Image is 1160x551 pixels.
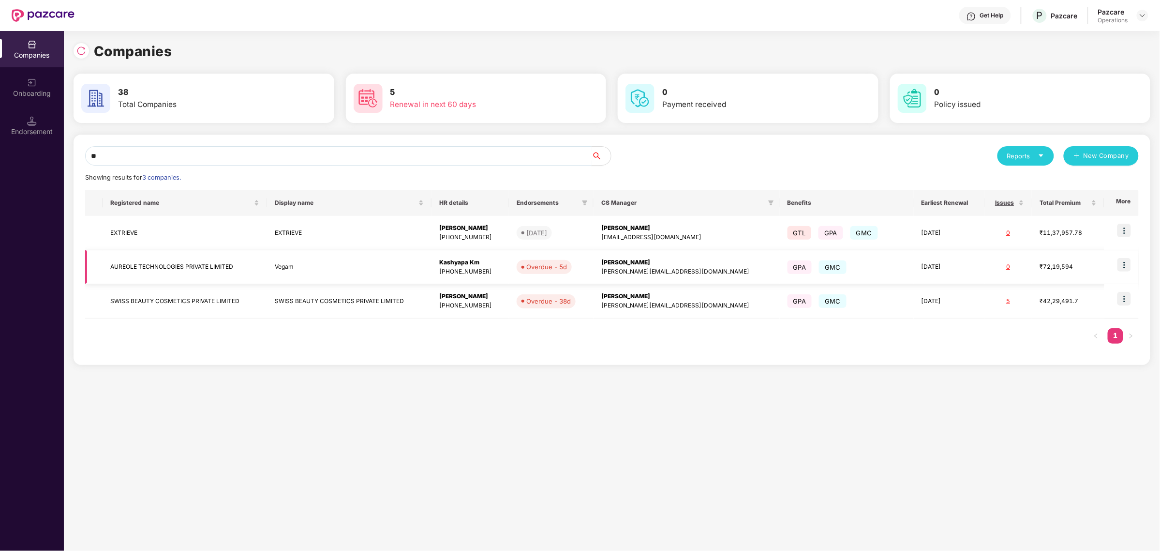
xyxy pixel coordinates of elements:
[27,116,37,126] img: svg+xml;base64,PHN2ZyB3aWR0aD0iMTQuNSIgaGVpZ2h0PSIxNC41IiB2aWV3Qm94PSIwIDAgMTYgMTYiIGZpbGw9Im5vbm...
[110,199,252,207] span: Registered name
[1108,328,1123,343] a: 1
[1117,224,1131,237] img: icon
[601,292,772,301] div: [PERSON_NAME]
[819,294,847,308] span: GMC
[850,226,878,240] span: GMC
[267,216,431,250] td: EXTRIEVE
[118,86,279,99] h3: 38
[267,190,431,216] th: Display name
[390,86,551,99] h3: 5
[935,86,1095,99] h3: 0
[1098,7,1128,16] div: Pazcare
[993,199,1017,207] span: Issues
[1104,190,1139,216] th: More
[526,228,547,238] div: [DATE]
[1093,333,1099,339] span: left
[980,12,1004,19] div: Get Help
[439,258,501,267] div: Kashyapa Km
[788,294,812,308] span: GPA
[142,174,181,181] span: 3 companies.
[275,199,416,207] span: Display name
[85,174,181,181] span: Showing results for
[103,190,267,216] th: Registered name
[1088,328,1104,344] li: Previous Page
[601,224,772,233] div: [PERSON_NAME]
[1040,199,1089,207] span: Total Premium
[766,197,776,209] span: filter
[780,190,914,216] th: Benefits
[788,260,812,274] span: GPA
[625,84,654,113] img: svg+xml;base64,PHN2ZyB4bWxucz0iaHR0cDovL3d3dy53My5vcmcvMjAwMC9zdmciIHdpZHRoPSI2MCIgaGVpZ2h0PSI2MC...
[12,9,74,22] img: New Pazcare Logo
[1038,153,1044,159] span: caret-down
[1040,229,1097,238] div: ₹11,37,957.78
[591,146,611,166] button: search
[103,250,267,285] td: AUREOLE TECHNOLOGIES PRIVATE LIMITED
[1123,328,1139,344] li: Next Page
[914,284,985,319] td: [DATE]
[662,86,823,99] h3: 0
[580,197,590,209] span: filter
[1007,151,1044,161] div: Reports
[267,250,431,285] td: Vegam
[601,301,772,310] div: [PERSON_NAME][EMAIL_ADDRESS][DOMAIN_NAME]
[1139,12,1146,19] img: svg+xml;base64,PHN2ZyBpZD0iRHJvcGRvd24tMzJ4MzIiIHhtbG5zPSJodHRwOi8vd3d3LnczLm9yZy8yMDAwL3N2ZyIgd2...
[591,152,611,160] span: search
[1117,258,1131,272] img: icon
[118,99,279,110] div: Total Companies
[993,229,1025,238] div: 0
[439,301,501,310] div: [PHONE_NUMBER]
[526,262,567,272] div: Overdue - 5d
[76,46,86,56] img: svg+xml;base64,PHN2ZyBpZD0iUmVsb2FkLTMyeDMyIiB4bWxucz0iaHR0cDovL3d3dy53My5vcmcvMjAwMC9zdmciIHdpZH...
[1040,262,1097,272] div: ₹72,19,594
[1064,146,1139,166] button: plusNew Company
[819,260,847,274] span: GMC
[103,216,267,250] td: EXTRIEVE
[1108,328,1123,344] li: 1
[27,40,37,49] img: svg+xml;base64,PHN2ZyBpZD0iQ29tcGFuaWVzIiB4bWxucz0iaHR0cDovL3d3dy53My5vcmcvMjAwMC9zdmciIHdpZHRoPS...
[993,297,1025,306] div: 5
[601,199,764,207] span: CS Manager
[267,284,431,319] td: SWISS BEAUTY COSMETICS PRIVATE LIMITED
[818,226,843,240] span: GPA
[526,296,571,306] div: Overdue - 38d
[1032,190,1104,216] th: Total Premium
[601,233,772,242] div: [EMAIL_ADDRESS][DOMAIN_NAME]
[985,190,1032,216] th: Issues
[439,292,501,301] div: [PERSON_NAME]
[81,84,110,113] img: svg+xml;base64,PHN2ZyB4bWxucz0iaHR0cDovL3d3dy53My5vcmcvMjAwMC9zdmciIHdpZHRoPSI2MCIgaGVpZ2h0PSI2MC...
[27,78,37,88] img: svg+xml;base64,PHN2ZyB3aWR0aD0iMjAiIGhlaWdodD0iMjAiIHZpZXdCb3g9IjAgMCAyMCAyMCIgZmlsbD0ibm9uZSIgeG...
[993,262,1025,272] div: 0
[439,224,501,233] div: [PERSON_NAME]
[1073,153,1080,160] span: plus
[1088,328,1104,344] button: left
[582,200,588,206] span: filter
[601,258,772,267] div: [PERSON_NAME]
[1084,151,1130,161] span: New Company
[390,99,551,110] div: Renewal in next 60 days
[914,250,985,285] td: [DATE]
[662,99,823,110] div: Payment received
[431,190,509,216] th: HR details
[914,216,985,250] td: [DATE]
[103,284,267,319] td: SWISS BEAUTY COSMETICS PRIVATE LIMITED
[935,99,1095,110] div: Policy issued
[1117,292,1131,306] img: icon
[898,84,927,113] img: svg+xml;base64,PHN2ZyB4bWxucz0iaHR0cDovL3d3dy53My5vcmcvMjAwMC9zdmciIHdpZHRoPSI2MCIgaGVpZ2h0PSI2MC...
[914,190,985,216] th: Earliest Renewal
[517,199,578,207] span: Endorsements
[1098,16,1128,24] div: Operations
[601,267,772,276] div: [PERSON_NAME][EMAIL_ADDRESS][DOMAIN_NAME]
[1051,11,1078,20] div: Pazcare
[1040,297,1097,306] div: ₹42,29,491.7
[354,84,383,113] img: svg+xml;base64,PHN2ZyB4bWxucz0iaHR0cDovL3d3dy53My5vcmcvMjAwMC9zdmciIHdpZHRoPSI2MCIgaGVpZ2h0PSI2MC...
[94,41,172,62] h1: Companies
[768,200,774,206] span: filter
[967,12,976,21] img: svg+xml;base64,PHN2ZyBpZD0iSGVscC0zMngzMiIgeG1sbnM9Imh0dHA6Ly93d3cudzMub3JnLzIwMDAvc3ZnIiB3aWR0aD...
[439,267,501,276] div: [PHONE_NUMBER]
[439,233,501,242] div: [PHONE_NUMBER]
[1123,328,1139,344] button: right
[1037,10,1043,21] span: P
[1128,333,1134,339] span: right
[788,226,812,240] span: GTL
